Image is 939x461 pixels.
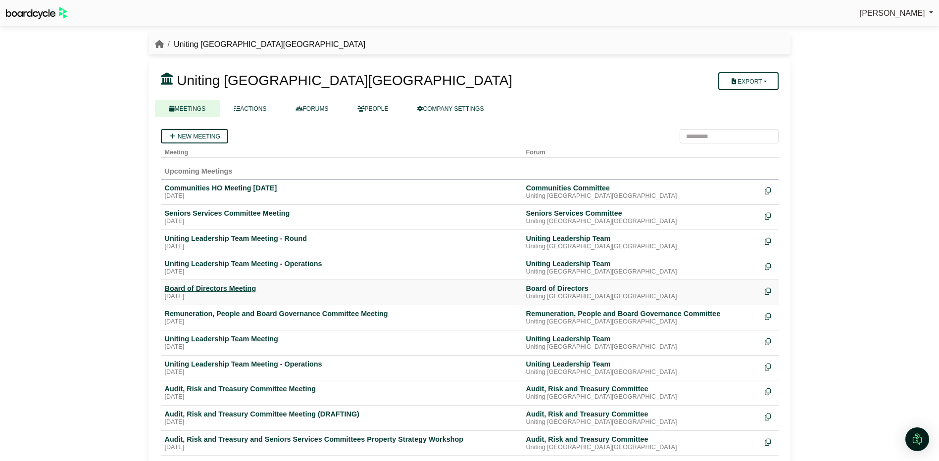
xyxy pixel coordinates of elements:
[165,184,518,192] div: Communities HO Meeting [DATE]
[161,143,522,158] th: Meeting
[165,209,518,218] div: Seniors Services Committee Meeting
[526,435,757,444] div: Audit, Risk and Treasury Committee
[165,259,518,276] a: Uniting Leadership Team Meeting - Operations [DATE]
[165,334,518,343] div: Uniting Leadership Team Meeting
[165,369,518,376] div: [DATE]
[220,100,281,117] a: ACTIONS
[526,259,757,268] div: Uniting Leadership Team
[526,218,757,226] div: Uniting [GEOGRAPHIC_DATA][GEOGRAPHIC_DATA]
[165,268,518,276] div: [DATE]
[526,360,757,369] div: Uniting Leadership Team
[165,410,518,418] div: Audit, Risk and Treasury Committee Meeting (DRAFTING)
[526,369,757,376] div: Uniting [GEOGRAPHIC_DATA][GEOGRAPHIC_DATA]
[165,435,518,452] a: Audit, Risk and Treasury and Seniors Services Committees Property Strategy Workshop [DATE]
[526,209,757,218] div: Seniors Services Committee
[526,234,757,243] div: Uniting Leadership Team
[281,100,343,117] a: FORUMS
[526,435,757,452] a: Audit, Risk and Treasury Committee Uniting [GEOGRAPHIC_DATA][GEOGRAPHIC_DATA]
[161,129,228,143] a: New meeting
[165,293,518,301] div: [DATE]
[765,410,775,423] div: Make a copy
[165,243,518,251] div: [DATE]
[165,209,518,226] a: Seniors Services Committee Meeting [DATE]
[860,9,925,17] span: [PERSON_NAME]
[526,410,757,418] div: Audit, Risk and Treasury Committee
[765,309,775,323] div: Make a copy
[165,318,518,326] div: [DATE]
[526,309,757,318] div: Remuneration, People and Board Governance Committee
[526,410,757,426] a: Audit, Risk and Treasury Committee Uniting [GEOGRAPHIC_DATA][GEOGRAPHIC_DATA]
[765,334,775,348] div: Make a copy
[526,192,757,200] div: Uniting [GEOGRAPHIC_DATA][GEOGRAPHIC_DATA]
[165,309,518,318] div: Remuneration, People and Board Governance Committee Meeting
[6,7,67,19] img: BoardcycleBlackGreen-aaafeed430059cb809a45853b8cf6d952af9d84e6e89e1f1685b34bfd5cb7d64.svg
[165,259,518,268] div: Uniting Leadership Team Meeting - Operations
[765,435,775,448] div: Make a copy
[165,384,518,401] a: Audit, Risk and Treasury Committee Meeting [DATE]
[526,334,757,351] a: Uniting Leadership Team Uniting [GEOGRAPHIC_DATA][GEOGRAPHIC_DATA]
[526,309,757,326] a: Remuneration, People and Board Governance Committee Uniting [GEOGRAPHIC_DATA][GEOGRAPHIC_DATA]
[526,268,757,276] div: Uniting [GEOGRAPHIC_DATA][GEOGRAPHIC_DATA]
[165,334,518,351] a: Uniting Leadership Team Meeting [DATE]
[165,234,518,251] a: Uniting Leadership Team Meeting - Round [DATE]
[522,143,761,158] th: Forum
[177,73,512,88] span: Uniting [GEOGRAPHIC_DATA][GEOGRAPHIC_DATA]
[526,184,757,192] div: Communities Committee
[526,393,757,401] div: Uniting [GEOGRAPHIC_DATA][GEOGRAPHIC_DATA]
[165,234,518,243] div: Uniting Leadership Team Meeting - Round
[526,384,757,393] div: Audit, Risk and Treasury Committee
[165,343,518,351] div: [DATE]
[164,38,366,51] li: Uniting [GEOGRAPHIC_DATA][GEOGRAPHIC_DATA]
[165,444,518,452] div: [DATE]
[155,100,220,117] a: MEETINGS
[165,218,518,226] div: [DATE]
[165,435,518,444] div: Audit, Risk and Treasury and Seniors Services Committees Property Strategy Workshop
[526,293,757,301] div: Uniting [GEOGRAPHIC_DATA][GEOGRAPHIC_DATA]
[526,284,757,301] a: Board of Directors Uniting [GEOGRAPHIC_DATA][GEOGRAPHIC_DATA]
[765,234,775,247] div: Make a copy
[765,184,775,197] div: Make a copy
[765,384,775,398] div: Make a copy
[765,360,775,373] div: Make a copy
[526,209,757,226] a: Seniors Services Committee Uniting [GEOGRAPHIC_DATA][GEOGRAPHIC_DATA]
[165,384,518,393] div: Audit, Risk and Treasury Committee Meeting
[526,284,757,293] div: Board of Directors
[165,410,518,426] a: Audit, Risk and Treasury Committee Meeting (DRAFTING) [DATE]
[526,343,757,351] div: Uniting [GEOGRAPHIC_DATA][GEOGRAPHIC_DATA]
[165,393,518,401] div: [DATE]
[765,209,775,222] div: Make a copy
[765,284,775,297] div: Make a copy
[165,284,518,293] div: Board of Directors Meeting
[165,167,233,175] span: Upcoming Meetings
[155,38,366,51] nav: breadcrumb
[718,72,778,90] button: Export
[526,360,757,376] a: Uniting Leadership Team Uniting [GEOGRAPHIC_DATA][GEOGRAPHIC_DATA]
[905,427,929,451] div: Open Intercom Messenger
[165,184,518,200] a: Communities HO Meeting [DATE] [DATE]
[165,418,518,426] div: [DATE]
[165,192,518,200] div: [DATE]
[403,100,498,117] a: COMPANY SETTINGS
[165,284,518,301] a: Board of Directors Meeting [DATE]
[526,259,757,276] a: Uniting Leadership Team Uniting [GEOGRAPHIC_DATA][GEOGRAPHIC_DATA]
[526,243,757,251] div: Uniting [GEOGRAPHIC_DATA][GEOGRAPHIC_DATA]
[526,418,757,426] div: Uniting [GEOGRAPHIC_DATA][GEOGRAPHIC_DATA]
[526,384,757,401] a: Audit, Risk and Treasury Committee Uniting [GEOGRAPHIC_DATA][GEOGRAPHIC_DATA]
[526,184,757,200] a: Communities Committee Uniting [GEOGRAPHIC_DATA][GEOGRAPHIC_DATA]
[860,7,933,20] a: [PERSON_NAME]
[526,334,757,343] div: Uniting Leadership Team
[526,234,757,251] a: Uniting Leadership Team Uniting [GEOGRAPHIC_DATA][GEOGRAPHIC_DATA]
[165,360,518,376] a: Uniting Leadership Team Meeting - Operations [DATE]
[343,100,403,117] a: PEOPLE
[165,309,518,326] a: Remuneration, People and Board Governance Committee Meeting [DATE]
[765,259,775,273] div: Make a copy
[526,444,757,452] div: Uniting [GEOGRAPHIC_DATA][GEOGRAPHIC_DATA]
[526,318,757,326] div: Uniting [GEOGRAPHIC_DATA][GEOGRAPHIC_DATA]
[165,360,518,369] div: Uniting Leadership Team Meeting - Operations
